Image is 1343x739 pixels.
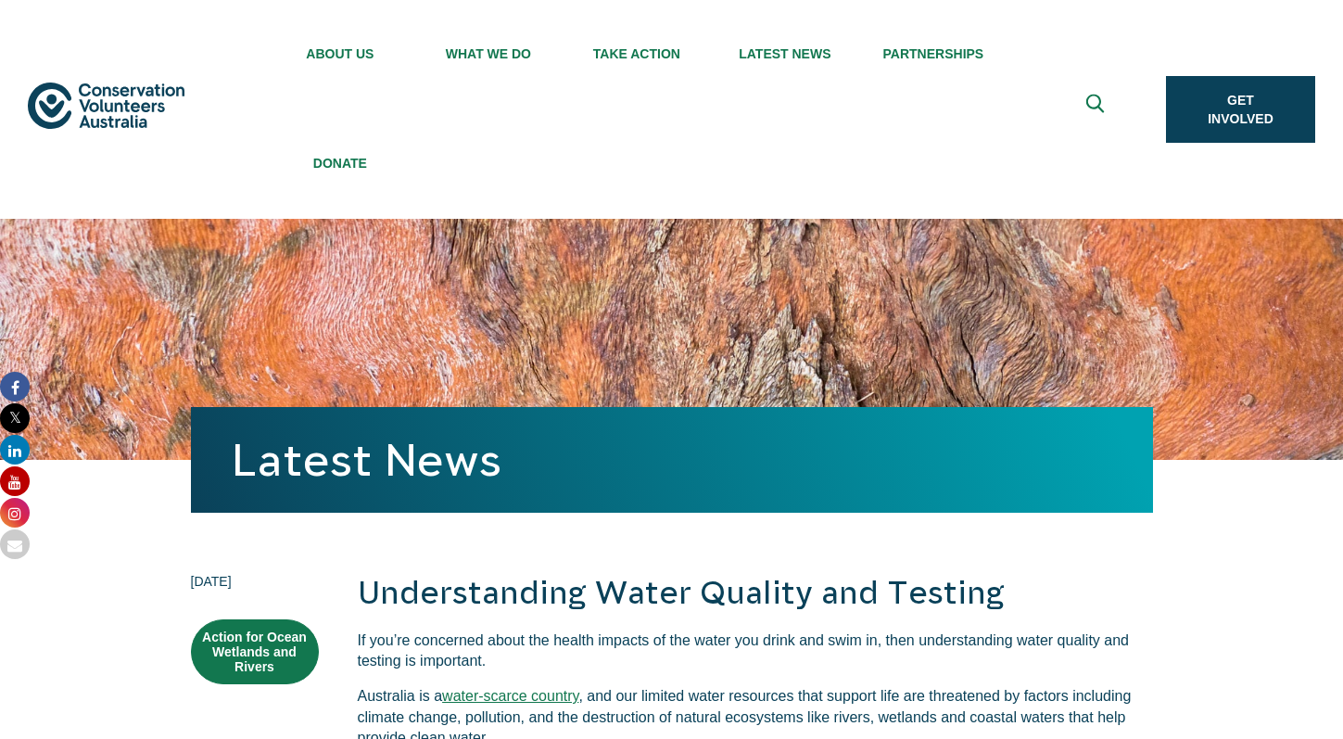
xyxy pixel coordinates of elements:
[191,571,319,592] time: [DATE]
[442,688,578,704] a: water-scarce country
[859,46,1007,61] span: Partnerships
[358,631,1153,672] p: If you’re concerned about the health impacts of the water you drink and swim in, then understandi...
[232,435,501,485] a: Latest News
[711,46,859,61] span: Latest News
[358,571,1153,616] h2: Understanding Water Quality and Testing
[191,619,319,684] a: Action for Ocean Wetlands and Rivers
[28,83,184,128] img: logo.svg
[1075,87,1120,132] button: Expand search box Close search box
[1085,95,1109,125] span: Expand search box
[266,156,414,171] span: Donate
[1166,76,1315,143] a: Get Involved
[414,46,563,61] span: What We Do
[266,46,414,61] span: About Us
[563,46,711,61] span: Take Action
